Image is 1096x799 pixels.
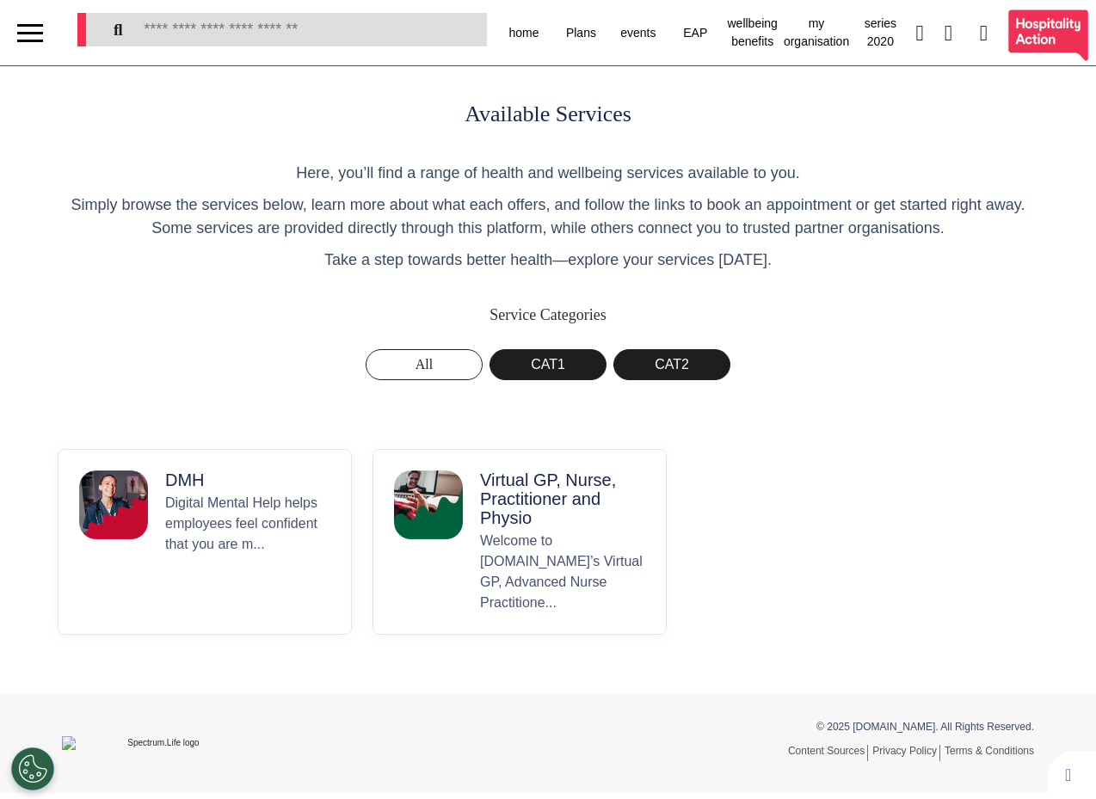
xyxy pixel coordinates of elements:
[552,9,609,57] div: Plans
[394,470,463,539] img: Virtual GP, Nurse, Practitioner and Physio
[11,747,54,790] button: Open Preferences
[165,493,330,613] p: Digital Mental Help helps employees feel confident that you are m...
[490,349,606,380] button: CAT1
[79,470,148,539] img: DMH
[58,194,1038,240] p: Simply browse the services below, learn more about what each offers, and follow the links to book...
[872,745,940,761] a: Privacy Policy
[945,745,1034,757] a: Terms & Conditions
[480,531,645,613] p: Welcome to [DOMAIN_NAME]’s Virtual GP, Advanced Nurse Practitione...
[788,745,868,761] a: Content Sources
[496,9,552,57] div: home
[58,249,1038,272] p: Take a step towards better health—explore your services [DATE].
[613,349,730,380] button: CAT2
[58,101,1038,127] h1: Available Services
[58,162,1038,185] p: Here, you’ll find a range of health and wellbeing services available to you.
[366,349,483,380] button: All
[480,470,645,527] p: Virtual GP, Nurse, Practitioner and Physio
[62,736,251,750] img: Spectrum.Life logo
[165,470,330,489] p: DMH
[373,449,667,635] button: Virtual GP, Nurse, Practitioner and PhysioVirtual GP, Nurse, Practitioner and PhysioWelcome to [D...
[610,9,667,57] div: events
[58,449,352,635] button: DMHDMHDigital Mental Help helps employees feel confident that you are m...
[561,719,1034,734] p: © 2025 [DOMAIN_NAME]. All Rights Reserved.
[781,9,852,57] div: my organisation
[723,9,780,57] div: wellbeing benefits
[852,9,908,57] div: series 2020
[667,9,723,57] div: EAP
[58,306,1038,325] h2: Service Categories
